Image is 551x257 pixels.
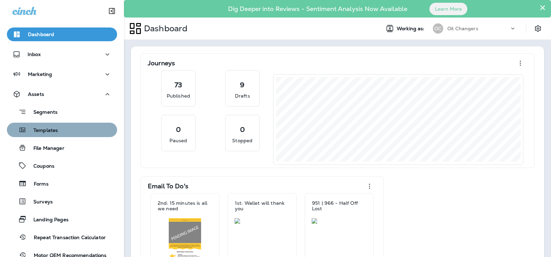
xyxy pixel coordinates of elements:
p: Marketing [28,71,52,77]
div: OC [433,23,443,34]
p: Templates [27,127,58,134]
button: Segments [7,104,117,119]
p: 0 [240,126,245,133]
p: Landing Pages [27,217,69,223]
p: Repeat Transaction Calculator [27,235,106,241]
p: Forms [27,181,49,188]
p: 0 [176,126,181,133]
button: Learn More [429,3,467,15]
p: Oil Changers [447,26,478,31]
button: Marketing [7,67,117,81]
p: Published [167,92,190,99]
button: Landing Pages [7,212,117,226]
p: Drafts [235,92,250,99]
p: Inbox [28,52,41,57]
button: Close [539,2,546,13]
button: Collapse Sidebar [102,4,122,18]
p: Paused [169,137,187,144]
p: Surveys [27,199,53,205]
img: 88363d17-600f-4db0-a3de-95edf2f28847.jpg [235,218,290,224]
button: File Manager [7,141,117,155]
button: Forms [7,176,117,191]
button: Inbox [7,47,117,61]
p: File Manager [27,145,64,152]
button: Dashboard [7,27,117,41]
button: Settings [532,22,544,35]
p: Stopped [232,137,252,144]
p: 1st: Wallet will thank you [235,200,289,211]
button: Coupons [7,158,117,173]
p: Journeys [148,60,175,67]
p: Email To Do's [148,183,188,190]
p: 9 [240,81,245,88]
span: Working as: [397,26,426,32]
button: Assets [7,87,117,101]
button: Templates [7,123,117,137]
p: Segments [27,109,58,116]
p: Dashboard [141,23,187,34]
p: Assets [28,91,44,97]
button: Surveys [7,194,117,209]
button: Repeat Transaction Calculator [7,230,117,244]
p: Coupons [27,163,54,170]
img: e809ea54-3927-495b-ac83-6a4b394e1cf1.jpg [312,218,367,224]
p: Dashboard [28,32,54,37]
p: Dig Deeper into Reviews - Sentiment Analysis Now Available [208,8,427,10]
p: 2nd: 15 minutes is all we need [158,200,212,211]
p: 951 | 966 - Half Off Lost [312,200,366,211]
p: 73 [175,81,182,88]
